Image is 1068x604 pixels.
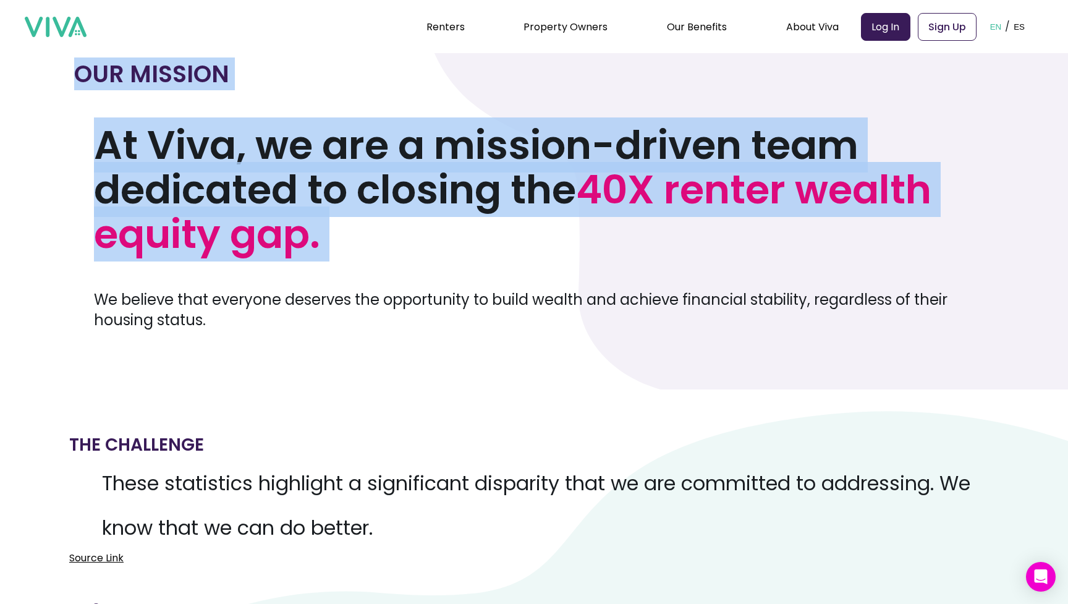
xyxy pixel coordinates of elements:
[69,429,204,461] h2: The Challenge
[1010,7,1028,46] button: ES
[1005,17,1010,36] p: /
[861,13,910,41] a: Log In
[1026,562,1056,592] div: Open Intercom Messenger
[523,20,608,34] a: Property Owners
[25,17,87,38] img: viva
[94,162,931,262] span: 40X renter wealth equity gap.
[986,7,1006,46] button: EN
[667,11,727,42] div: Our Benefits
[918,13,977,41] a: Sign Up
[94,123,994,257] h1: At Viva, we are a mission-driven team dedicated to closing the
[69,461,999,550] p: These statistics highlight a significant disparity that we are committed to addressing. We know t...
[94,289,994,330] p: We believe that everyone deserves the opportunity to build wealth and achieve financial stability...
[426,20,465,34] a: Renters
[786,11,839,42] div: About Viva
[74,58,994,90] h2: OUR MISSION
[69,550,124,566] a: Source Link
